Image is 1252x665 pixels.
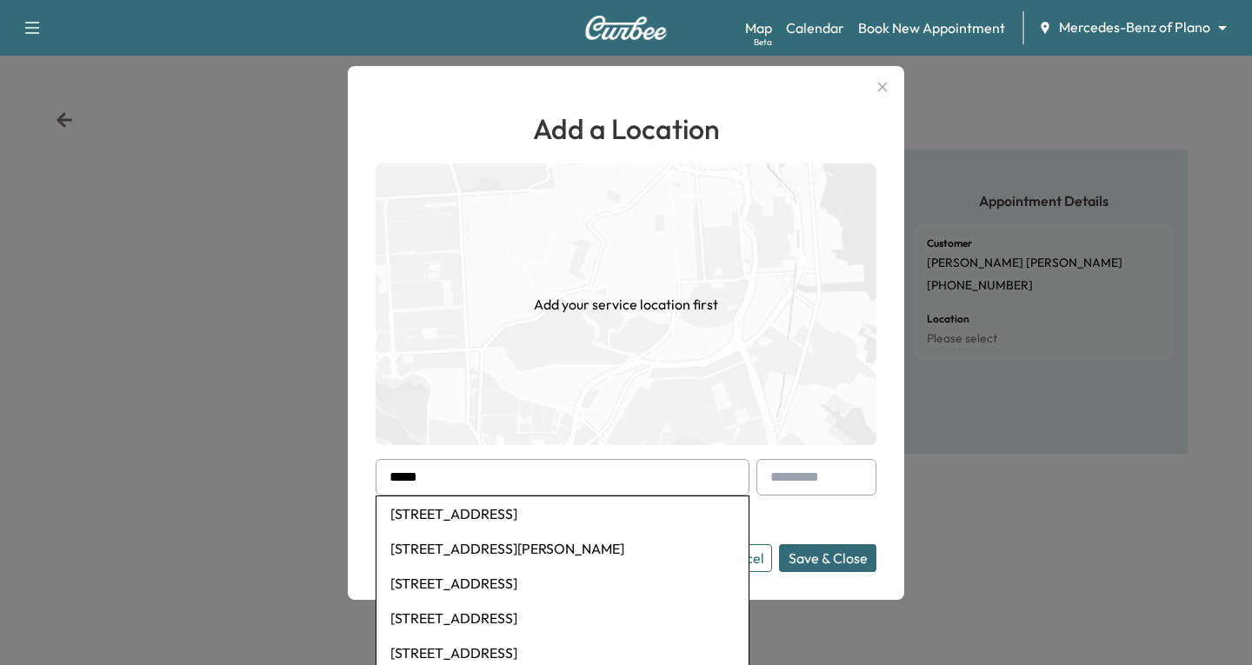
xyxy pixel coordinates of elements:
[376,601,749,635] li: [STREET_ADDRESS]
[754,36,772,49] div: Beta
[858,17,1005,38] a: Book New Appointment
[786,17,844,38] a: Calendar
[779,544,876,572] button: Save & Close
[376,531,749,566] li: [STREET_ADDRESS][PERSON_NAME]
[534,294,718,315] h1: Add your service location first
[376,108,876,150] h1: Add a Location
[376,496,749,531] li: [STREET_ADDRESS]
[584,16,668,40] img: Curbee Logo
[376,566,749,601] li: [STREET_ADDRESS]
[745,17,772,38] a: MapBeta
[1059,17,1210,37] span: Mercedes-Benz of Plano
[376,163,876,445] img: empty-map-CL6vilOE.png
